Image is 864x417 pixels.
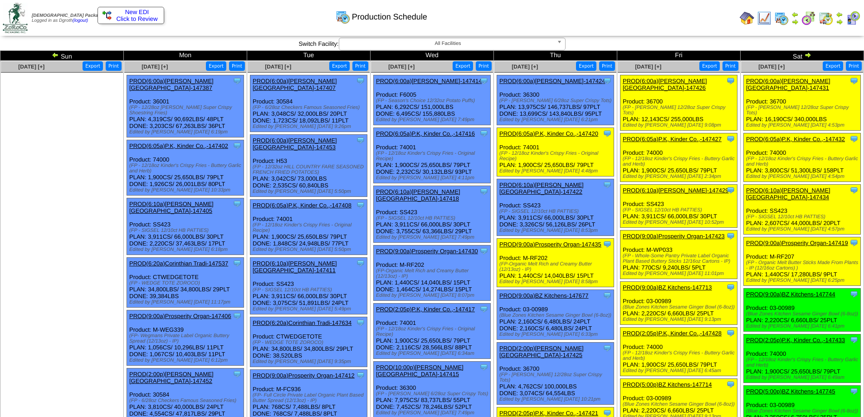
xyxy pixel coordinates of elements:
[253,260,337,274] a: PROD(6:10a)[PERSON_NAME][GEOGRAPHIC_DATA]-147411
[746,324,860,329] div: Edited by [PERSON_NAME] [DATE] 6:41pm
[388,64,415,70] a: [DATE] [+]
[836,11,843,18] img: arrowleft.gif
[499,292,589,299] a: PROD(9:00a)BZ Kitchens-147677
[623,123,737,128] div: Edited by [PERSON_NAME] [DATE] 9:08pm
[73,18,88,23] a: (logout)
[499,78,605,84] a: PROD(6:00a)[PERSON_NAME]-147424
[623,330,722,337] a: PROD(2:05p)P.K, Kinder Co.,-147428
[623,402,737,407] div: (Blue Zones Kitchen Sesame Ginger Bowl (6-8oz))
[129,129,244,135] div: Edited by [PERSON_NAME] [DATE] 6:19pm
[499,98,614,103] div: (FP - [PERSON_NAME] 6/28oz Super Crispy Tots)
[623,207,737,213] div: (FP - SIGSEL 12/10ct HB PATTIES)
[617,51,741,61] td: Fri
[849,335,859,344] img: Tooltip
[376,351,490,356] div: Edited by [PERSON_NAME] [DATE] 6:34am
[623,174,737,179] div: Edited by [PERSON_NAME] [DATE] 2:34pm
[129,142,228,149] a: PROD(6:05a)P.K, Kinder Co.,-147402
[623,317,737,322] div: Edited by [PERSON_NAME] [DATE] 9:13pm
[127,75,244,137] div: Product: 36001 PLAN: 4,319CS / 90,692LBS / 48PLT DONE: 3,203CS / 67,263LBS / 36PLT
[757,11,771,25] img: line_graph.gif
[497,179,614,236] div: Product: SS423 PLAN: 3,911CS / 66,000LBS / 30PLT DONE: 3,326CS / 56,126LBS / 26PLT
[699,61,720,71] button: Export
[603,76,612,85] img: Tooltip
[746,78,830,91] a: PROD(6:00a)[PERSON_NAME][GEOGRAPHIC_DATA]-147431
[497,290,614,340] div: Product: 03-00989 PLAN: 2,160CS / 6,480LBS / 24PLT DONE: 2,160CS / 6,480LBS / 24PLT
[32,13,107,18] span: [DEMOGRAPHIC_DATA] Packaging
[726,186,735,195] img: Tooltip
[722,61,738,71] button: Print
[129,201,214,214] a: PROD(6:10a)[PERSON_NAME][GEOGRAPHIC_DATA]-147405
[846,11,860,25] img: calendarcustomer.gif
[746,357,860,368] div: (FP - 12/18oz Kinder's Crispy Fries - Buttery Garlic and Herb)
[376,188,460,202] a: PROD(6:10a)[PERSON_NAME][GEOGRAPHIC_DATA]-147418
[746,214,860,220] div: (FP - SIGSEL 12/10ct HB PATTIES)
[823,61,843,71] button: Export
[376,248,478,255] a: PROD(9:00a)Prosperity Organ-147430
[623,350,737,361] div: (FP - 12/18oz Kinder's Crispy Fries - Buttery Garlic and Herb)
[804,51,811,59] img: arrowright.gif
[499,345,584,358] a: PROD(2:00p)[PERSON_NAME][GEOGRAPHIC_DATA]-147425
[129,313,231,319] a: PROD(9:00a)Prosperity Organ-147406
[623,271,737,276] div: Edited by [PERSON_NAME] [DATE] 11:01pm
[376,98,490,103] div: (FP - Season's Choice 12/32oz Potato Puffs)
[253,306,367,312] div: Edited by [PERSON_NAME] [DATE] 5:49pm
[352,61,368,71] button: Print
[253,319,351,326] a: PROD(6:20a)Corinthian Tradi-147634
[376,235,490,240] div: Edited by [PERSON_NAME] [DATE] 7:49pm
[253,189,367,194] div: Edited by [PERSON_NAME] [DATE] 5:50pm
[499,332,614,337] div: Edited by [PERSON_NAME] [DATE] 6:33pm
[726,76,735,85] img: Tooltip
[356,76,365,85] img: Tooltip
[499,182,584,195] a: PROD(6:10a)[PERSON_NAME][GEOGRAPHIC_DATA]-147422
[791,18,799,25] img: arrowright.gif
[744,334,861,383] div: Product: 74000 PLAN: 1,900CS / 25,650LBS / 79PLT
[499,261,614,272] div: (FP-Organic Melt Rich and Creamy Butter (12/13oz) - IP)
[253,359,367,364] div: Edited by [PERSON_NAME] [DATE] 9:35pm
[229,61,245,71] button: Print
[247,51,371,61] td: Tue
[356,259,365,268] img: Tooltip
[726,380,735,389] img: Tooltip
[819,11,833,25] img: calendarinout.gif
[103,15,159,22] span: Click to Review
[83,61,103,71] button: Export
[376,364,464,378] a: PROD(10:00p)[PERSON_NAME][GEOGRAPHIC_DATA]-147415
[746,260,860,271] div: (FP - Organic Melt Butter Sticks Made From Plants - IP (12/16oz Cartons) )
[125,9,149,15] span: New EDI
[250,75,367,132] div: Product: 30584 PLAN: 3,048CS / 32,000LBS / 20PLT DONE: 1,723CS / 18,092LBS / 11PLT
[356,201,365,210] img: Tooltip
[479,76,488,85] img: Tooltip
[129,260,228,267] a: PROD(6:20a)Corinthian Tradi-147537
[129,105,244,116] div: (FP - 12/28oz [PERSON_NAME] Super Crispy Shoestring Fries)
[849,186,859,195] img: Tooltip
[142,64,168,70] span: [DATE] [+]
[726,329,735,338] img: Tooltip
[620,328,737,376] div: Product: 74000 PLAN: 1,900CS / 25,650LBS / 79PLT
[250,135,367,197] div: Product: H53 PLAN: 3,042CS / 73,000LBS DONE: 2,535CS / 60,840LBS
[206,61,226,71] button: Export
[376,151,490,162] div: (FP - 12/18oz Kinder's Crispy Fries - Original Recipe)
[846,61,862,71] button: Print
[343,38,553,49] span: All Facilities
[356,136,365,145] img: Tooltip
[746,337,845,343] a: PROD(2:05p)P.K, Kinder Co.,-147433
[476,61,492,71] button: Print
[623,156,737,167] div: (FP - 12/18oz Kinder's Crispy Fries - Buttery Garlic and Herb)
[849,238,859,247] img: Tooltip
[635,64,661,70] a: [DATE] [+]
[726,231,735,240] img: Tooltip
[623,381,712,388] a: PROD(5:00p)BZ Kitchens-147714
[758,64,785,70] span: [DATE] [+]
[499,228,614,233] div: Edited by [PERSON_NAME] [DATE] 8:53pm
[376,78,482,84] a: PROD(6:00a)[PERSON_NAME]-147414
[479,187,488,196] img: Tooltip
[623,304,737,310] div: (Blue Zones Kitchen Sesame Ginger Bowl (6-8oz))
[620,231,737,279] div: Product: M-WP033 PLAN: 770CS / 9,240LBS / 5PLT
[499,209,614,214] div: (FP - SIGSEL 12/10ct HB PATTIES)
[746,388,835,395] a: PROD(5:00p)BZ Kitchens-147745
[623,105,737,116] div: (FP - [PERSON_NAME] 12/28oz Super Crispy Tots)
[374,304,491,359] div: Product: 74001 PLAN: 1,900CS / 25,650LBS / 79PLT DONE: 2,116CS / 28,566LBS / 88PLT
[499,130,598,137] a: PROD(6:05a)P.K, Kinder Co.,-147420
[374,128,491,183] div: Product: 74001 PLAN: 1,900CS / 25,650LBS / 79PLT DONE: 2,232CS / 30,132LBS / 93PLT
